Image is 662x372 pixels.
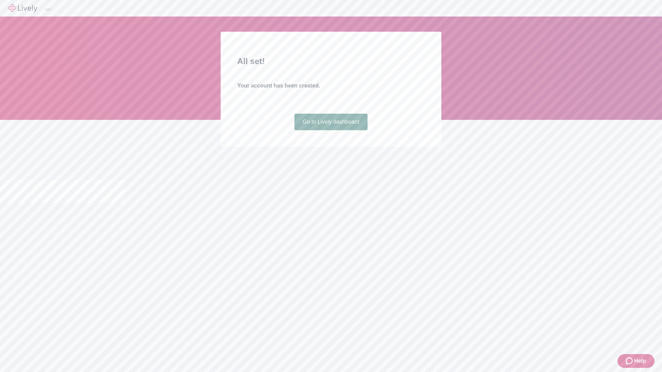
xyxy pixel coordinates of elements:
[634,357,646,365] span: Help
[626,357,634,365] svg: Zendesk support icon
[237,82,425,90] h4: Your account has been created.
[618,354,654,368] button: Zendesk support iconHelp
[237,55,425,68] h2: All set!
[294,114,368,130] a: Go to Lively dashboard
[46,9,51,11] button: Log out
[8,4,37,12] img: Lively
